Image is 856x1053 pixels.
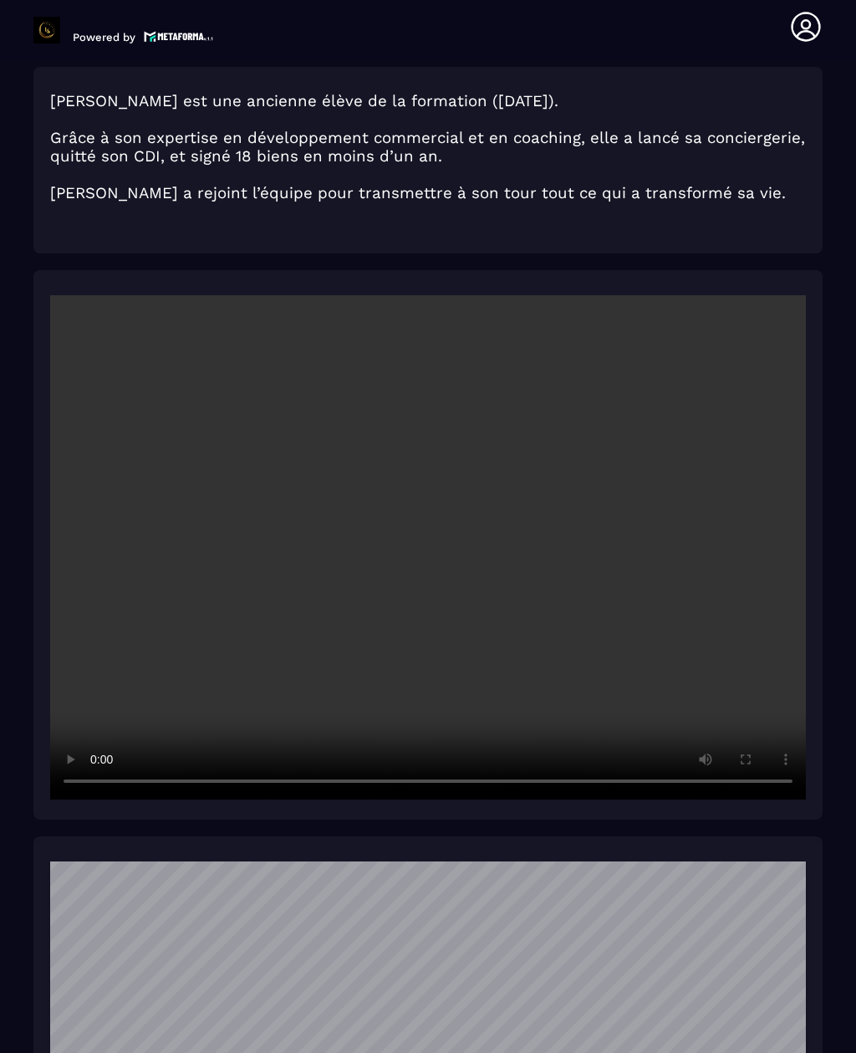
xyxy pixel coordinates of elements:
[50,129,806,166] h3: Grâce à son expertise en développement commercial et en coaching, elle a lancé sa conciergerie, q...
[33,17,60,43] img: logo-branding
[73,31,135,43] p: Powered by
[50,184,806,202] h3: [PERSON_NAME] a rejoint l’équipe pour transmettre à son tour tout ce qui a transformé sa vie.
[144,29,214,43] img: logo
[50,92,806,110] h3: [PERSON_NAME] est une ancienne élève de la formation ([DATE]).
